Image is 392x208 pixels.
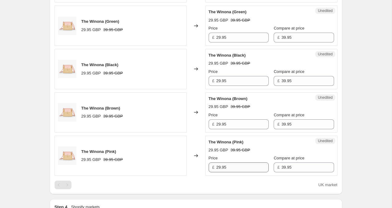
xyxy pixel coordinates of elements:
[209,147,228,153] div: 29.95 GBP
[209,60,228,66] div: 29.95 GBP
[209,26,218,30] span: Price
[318,95,333,100] span: Unedited
[231,104,250,110] strike: 39.95 GBP
[318,8,333,13] span: Unedited
[277,78,280,83] span: £
[209,113,218,117] span: Price
[103,70,123,76] strike: 39.95 GBP
[212,35,214,40] span: £
[81,27,101,33] div: 29.95 GBP
[209,69,218,74] span: Price
[209,156,218,160] span: Price
[55,181,71,189] nav: Pagination
[58,60,76,78] img: IMG_8796_1_80x.jpg
[58,146,76,165] img: IMG_8796_1_80x.jpg
[274,69,304,74] span: Compare at price
[231,17,250,23] strike: 39.95 GBP
[209,17,228,23] div: 29.95 GBP
[103,27,123,33] strike: 39.95 GBP
[277,165,280,170] span: £
[318,182,337,187] span: UK market
[103,157,123,163] strike: 39.95 GBP
[209,53,246,58] span: The Winona (Black)
[58,103,76,122] img: IMG_8796_1_80x.jpg
[274,156,304,160] span: Compare at price
[209,140,243,144] span: The Winona (Pink)
[277,122,280,126] span: £
[81,19,119,24] span: The Winona (Green)
[274,26,304,30] span: Compare at price
[212,165,214,170] span: £
[209,10,247,14] span: The Winona (Green)
[81,113,101,119] div: 29.95 GBP
[318,138,333,143] span: Unedited
[81,106,120,110] span: The Winona (Brown)
[81,157,101,163] div: 29.95 GBP
[274,113,304,117] span: Compare at price
[81,70,101,76] div: 29.95 GBP
[231,60,250,66] strike: 39.95 GBP
[58,17,76,35] img: IMG_8796_1_80x.jpg
[277,35,280,40] span: £
[318,52,333,57] span: Unedited
[231,147,250,153] strike: 39.95 GBP
[103,113,123,119] strike: 39.95 GBP
[209,96,247,101] span: The Winona (Brown)
[81,62,119,67] span: The Winona (Black)
[212,78,214,83] span: £
[209,104,228,110] div: 29.95 GBP
[212,122,214,126] span: £
[81,149,116,154] span: The Winona (Pink)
